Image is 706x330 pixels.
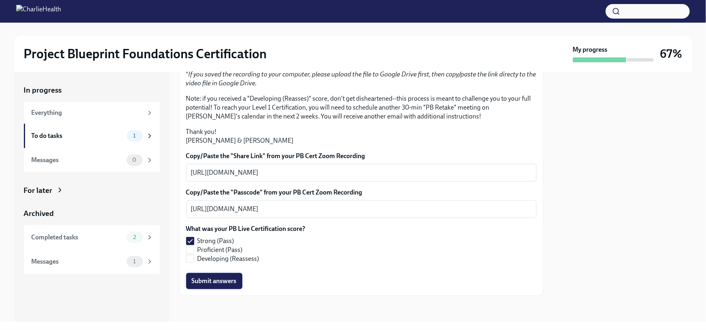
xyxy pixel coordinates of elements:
[24,124,160,148] a: To do tasks1
[197,237,234,245] span: Strong (Pass)
[24,148,160,172] a: Messages0
[32,108,143,117] div: Everything
[186,94,536,121] p: Note: if you received a "Developing (Reasses)" score, don't get disheartened--this process is mea...
[660,47,683,61] h3: 67%
[186,152,536,161] label: Copy/Paste the "Share Link" from your PB Cert Zoom Recording
[16,5,61,18] img: CharlieHealth
[192,277,237,285] span: Submit answers
[128,258,140,264] span: 1
[128,234,141,240] span: 2
[186,224,305,233] label: What was your PB Live Certification score?
[186,273,242,289] button: Submit answers
[24,185,53,196] div: For later
[24,250,160,274] a: Messages1
[24,46,267,62] h2: Project Blueprint Foundations Certification
[573,45,608,54] strong: My progress
[32,131,123,140] div: To do tasks
[191,168,532,178] textarea: [URL][DOMAIN_NAME]
[32,257,123,266] div: Messages
[197,254,259,263] span: Developing (Reassess)
[128,133,140,139] span: 1
[186,127,536,145] p: Thank you! [PERSON_NAME] & [PERSON_NAME]
[24,185,160,196] a: For later
[191,204,532,214] textarea: [URL][DOMAIN_NAME]
[24,208,160,219] a: Archived
[24,225,160,250] a: Completed tasks2
[32,233,123,242] div: Completed tasks
[127,157,141,163] span: 0
[197,245,243,254] span: Proficient (Pass)
[186,188,536,197] label: Copy/Paste the "Passcode" from your PB Cert Zoom Recording
[24,85,160,95] a: In progress
[32,156,123,165] div: Messages
[24,102,160,124] a: Everything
